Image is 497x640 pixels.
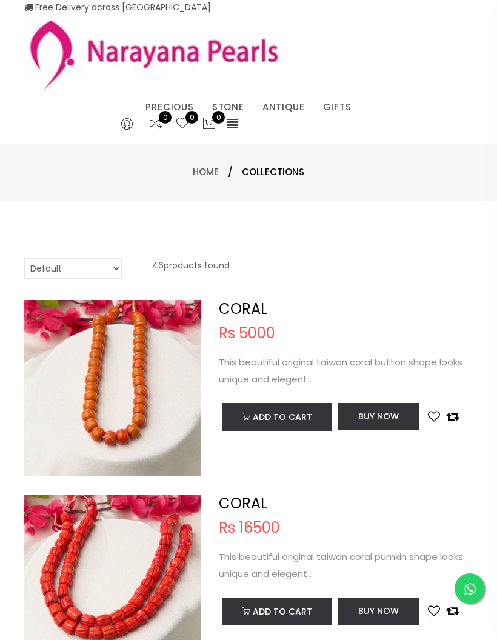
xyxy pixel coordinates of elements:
[175,116,190,132] a: 0
[428,604,440,618] button: Add to wishlist
[338,403,419,430] button: Buy Now
[219,548,473,582] p: This beautiful original taiwan coral pumkin shape looks unique and elegent .
[159,111,172,124] span: 0
[228,165,233,179] span: /
[145,98,193,116] a: PRECIOUS
[446,409,459,424] button: Add to compare
[222,598,332,625] button: Add to cart
[212,111,225,124] span: 0
[219,299,267,319] a: CORAL
[242,165,304,179] span: Collections
[262,98,305,116] a: ANTIQUE
[446,604,459,618] button: Add to compare
[219,354,473,388] p: This beautiful original taiwan coral button shape looks unique and elegent .
[185,111,198,124] span: 0
[212,98,244,116] a: STONE
[152,258,230,279] p: 46 products found
[323,98,352,116] a: GIFTS
[24,1,211,13] span: Free Delivery across [GEOGRAPHIC_DATA]
[219,521,280,535] span: Rs 16500
[148,116,163,132] a: 0
[193,165,219,178] a: Home
[219,326,275,341] span: Rs 5000
[222,403,332,431] button: Add to cart
[338,598,419,625] button: Buy Now
[202,116,216,132] button: 0
[219,493,267,513] a: CORAL
[428,409,440,424] button: Add to wishlist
